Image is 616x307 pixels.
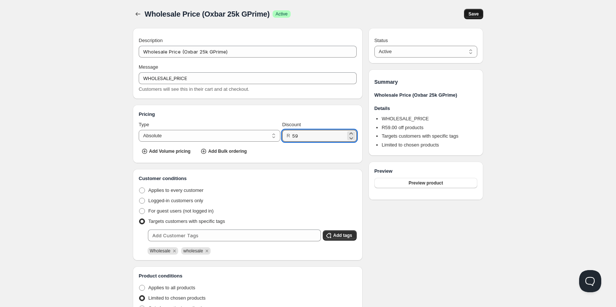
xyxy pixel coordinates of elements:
[139,146,195,156] button: Add Volume pricing
[150,248,170,253] span: Wholesale
[139,122,149,127] span: Type
[148,295,205,301] span: Limited to chosen products
[148,187,204,193] span: Applies to every customer
[323,230,356,241] button: Add tags
[409,180,443,186] span: Preview product
[198,146,251,156] button: Add Bulk ordering
[148,230,321,241] input: Add Customer Tags
[333,232,352,238] span: Add tags
[148,208,214,214] span: For guest users (not logged in)
[208,148,247,154] span: Add Bulk ordering
[382,133,458,139] span: Targets customers with specific tags
[149,148,190,154] span: Add Volume pricing
[382,116,429,121] span: WHOLESALE_PRICE
[382,125,423,130] span: R 59.00 off products
[374,168,477,175] h3: Preview
[139,175,357,182] h3: Customer conditions
[183,248,203,253] span: wholesale
[139,111,357,118] h3: Pricing
[148,285,195,290] span: Applies to all products
[204,248,210,254] button: Remove wholesale
[374,178,477,188] button: Preview product
[579,270,601,292] iframe: Help Scout Beacon - Open
[148,198,203,203] span: Logged-in customers only
[139,64,158,70] span: Message
[374,105,477,112] h3: Details
[139,86,249,92] span: Customers will see this in their cart and at checkout.
[287,133,290,138] span: R
[282,122,301,127] span: Discount
[171,248,178,254] button: Remove Wholesale
[139,272,357,280] h3: Product conditions
[374,38,388,43] span: Status
[382,142,439,148] span: Limited to chosen products
[148,218,225,224] span: Targets customers with specific tags
[276,11,288,17] span: Active
[374,92,477,99] h3: Wholesale Price (Oxbar 25k GPrime)
[139,38,163,43] span: Description
[139,46,357,58] input: Private internal description
[374,78,477,86] h1: Summary
[468,11,479,17] span: Save
[145,10,270,18] span: Wholesale Price (Oxbar 25k GPrime)
[464,9,483,19] button: Save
